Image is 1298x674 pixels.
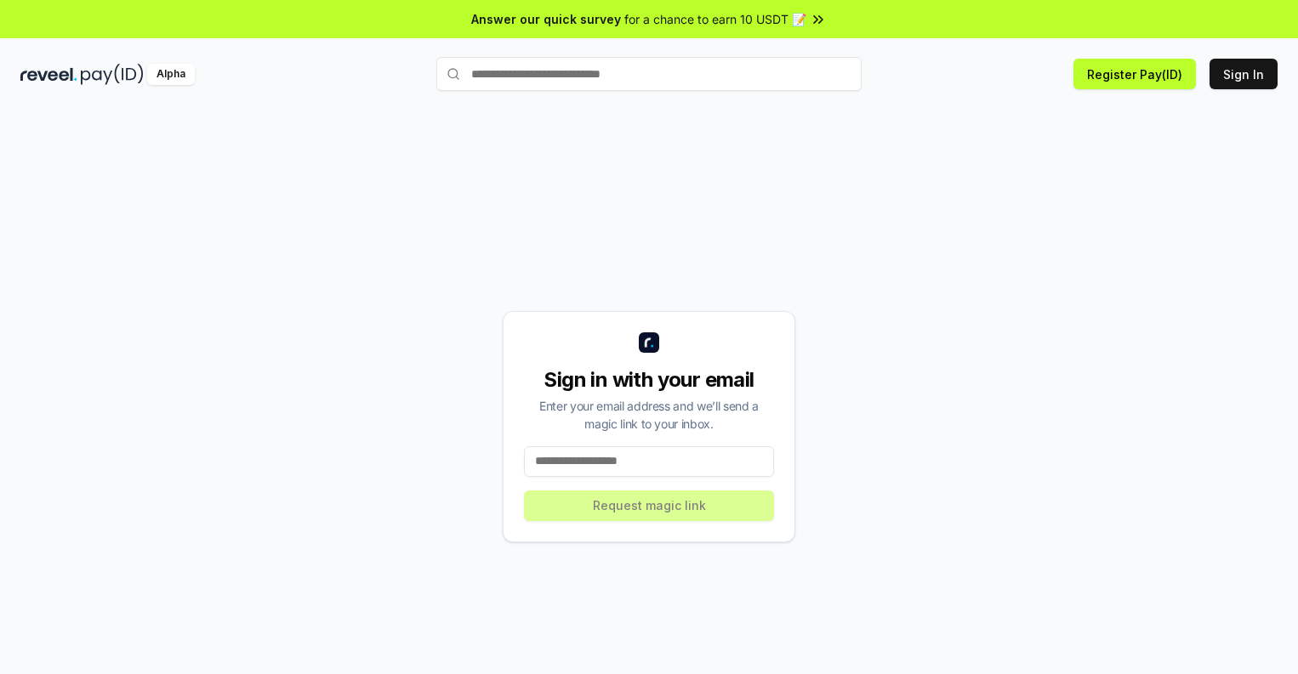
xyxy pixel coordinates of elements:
div: Sign in with your email [524,366,774,394]
img: reveel_dark [20,64,77,85]
button: Register Pay(ID) [1073,59,1196,89]
button: Sign In [1210,59,1278,89]
div: Alpha [147,64,195,85]
div: Enter your email address and we’ll send a magic link to your inbox. [524,397,774,433]
span: Answer our quick survey [471,10,621,28]
img: pay_id [81,64,144,85]
img: logo_small [639,332,659,353]
span: for a chance to earn 10 USDT 📝 [624,10,806,28]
